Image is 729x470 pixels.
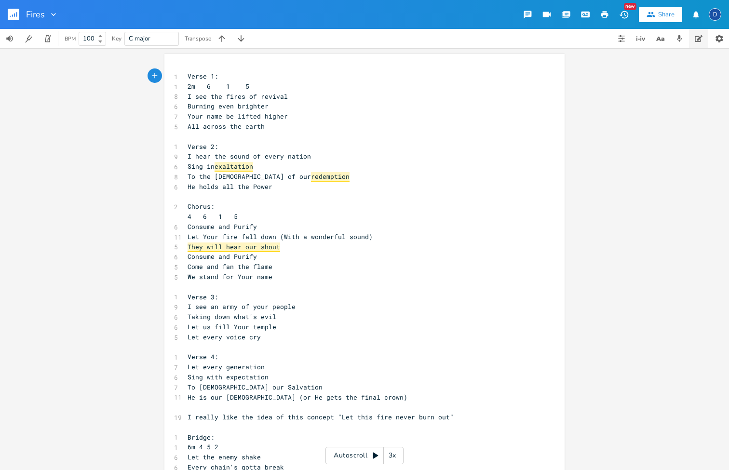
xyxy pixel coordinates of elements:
div: Autoscroll [325,447,404,464]
span: Let every generation [188,363,265,371]
span: 4 6 1 5 [188,212,238,221]
span: Your name be lifted higher [188,112,288,121]
span: redemption [311,172,350,182]
button: New [614,6,634,23]
span: I hear the sound of every nation [188,152,311,161]
span: To the [DEMOGRAPHIC_DATA] of our [188,172,350,181]
span: I see the fires of revival [188,92,288,101]
button: Share [639,7,682,22]
span: Taking down what's evil [188,312,276,321]
div: Share [658,10,675,19]
div: New [624,3,636,10]
span: 6m 4 5 2 [188,443,218,451]
span: Consume and Purify [188,252,257,261]
div: Transpose [185,36,211,41]
span: All across the earth [188,122,265,131]
span: Fires [26,10,45,19]
span: Verse 1: [188,72,218,81]
span: exaltation [215,162,253,172]
span: Sing with expectation [188,373,269,381]
span: Let us fill Your temple [188,322,276,331]
div: David Jones [709,8,721,21]
span: Chorus: [188,202,215,211]
span: He is our [DEMOGRAPHIC_DATA] (or He gets the final crown) [188,393,407,402]
span: C major [129,34,150,43]
span: He holds all the Power [188,182,272,191]
span: Burning even brighter [188,102,269,110]
span: Verse 4: [188,352,218,361]
span: Verse 2: [188,142,218,151]
span: Come and fan the flame [188,262,272,271]
span: Let every voice cry [188,333,261,341]
button: D [709,3,721,26]
span: I really like the idea of this concept "Let this fire never burn out" [188,413,454,421]
span: To [DEMOGRAPHIC_DATA] our Salvation [188,383,323,391]
span: I see an army of your people [188,302,296,311]
div: BPM [65,36,76,41]
span: They will hear our shout [188,242,280,252]
div: 3x [384,447,401,464]
span: Let the enemy shake [188,453,261,461]
span: Sing in [188,162,253,171]
span: 2m 6 1 5 [188,82,249,91]
span: Bridge: [188,433,215,442]
span: Verse 3: [188,293,218,301]
span: We stand for Your name [188,272,272,281]
span: Consume and Purify [188,222,257,231]
span: Let Your fire fall down (With a wonderful sound) [188,232,373,241]
div: Key [112,36,121,41]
